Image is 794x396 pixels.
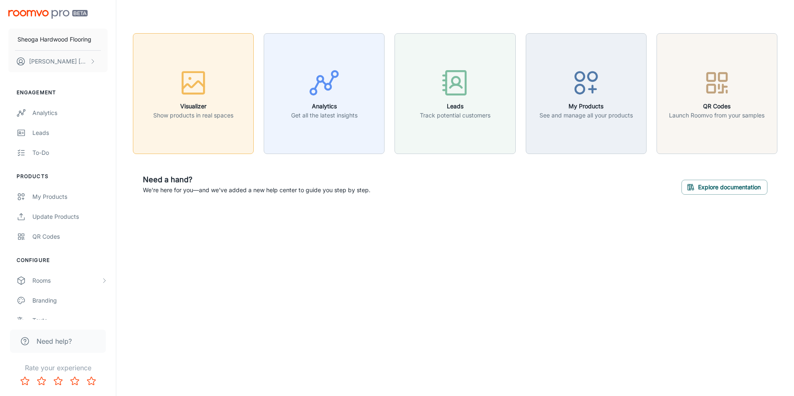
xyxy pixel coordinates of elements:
p: See and manage all your products [539,111,633,120]
div: My Products [32,192,108,201]
a: LeadsTrack potential customers [395,89,515,97]
p: We're here for you—and we've added a new help center to guide you step by step. [143,186,370,195]
div: Leads [32,128,108,137]
h6: My Products [539,102,633,111]
p: Track potential customers [420,111,490,120]
div: To-do [32,148,108,157]
h6: QR Codes [669,102,765,111]
p: Show products in real spaces [153,111,233,120]
h6: Leads [420,102,490,111]
div: QR Codes [32,232,108,241]
p: [PERSON_NAME] [PERSON_NAME] [29,57,88,66]
a: My ProductsSee and manage all your products [526,89,647,97]
div: Analytics [32,108,108,117]
img: Roomvo PRO Beta [8,10,88,19]
button: My ProductsSee and manage all your products [526,33,647,154]
button: Explore documentation [681,180,767,195]
h6: Need a hand? [143,174,370,186]
button: Sheoga Hardwood Flooring [8,29,108,50]
p: Launch Roomvo from your samples [669,111,765,120]
h6: Visualizer [153,102,233,111]
a: QR CodesLaunch Roomvo from your samples [657,89,777,97]
p: Get all the latest insights [291,111,358,120]
a: AnalyticsGet all the latest insights [264,89,385,97]
a: Explore documentation [681,183,767,191]
button: QR CodesLaunch Roomvo from your samples [657,33,777,154]
p: Sheoga Hardwood Flooring [17,35,91,44]
button: AnalyticsGet all the latest insights [264,33,385,154]
h6: Analytics [291,102,358,111]
button: [PERSON_NAME] [PERSON_NAME] [8,51,108,72]
div: Update Products [32,212,108,221]
button: VisualizerShow products in real spaces [133,33,254,154]
button: LeadsTrack potential customers [395,33,515,154]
